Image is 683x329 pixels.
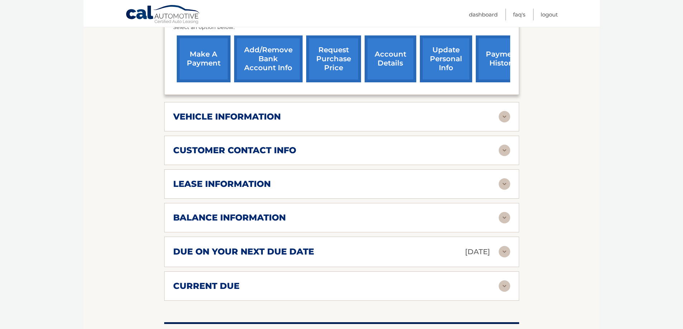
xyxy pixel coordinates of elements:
a: update personal info [420,35,472,82]
a: Add/Remove bank account info [234,35,303,82]
img: accordion-rest.svg [499,178,510,190]
a: make a payment [177,35,231,82]
p: [DATE] [465,246,490,258]
a: payment history [476,35,530,82]
h2: vehicle information [173,111,281,122]
img: accordion-rest.svg [499,280,510,292]
h2: due on your next due date [173,246,314,257]
h2: lease information [173,179,271,189]
h2: balance information [173,212,286,223]
a: Cal Automotive [125,5,201,25]
img: accordion-rest.svg [499,246,510,257]
h2: customer contact info [173,145,296,156]
a: Logout [541,9,558,20]
a: FAQ's [513,9,525,20]
a: Dashboard [469,9,498,20]
a: account details [365,35,416,82]
h2: current due [173,281,239,291]
p: Select an option below: [173,23,510,32]
a: request purchase price [306,35,361,82]
img: accordion-rest.svg [499,145,510,156]
img: accordion-rest.svg [499,212,510,223]
img: accordion-rest.svg [499,111,510,122]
